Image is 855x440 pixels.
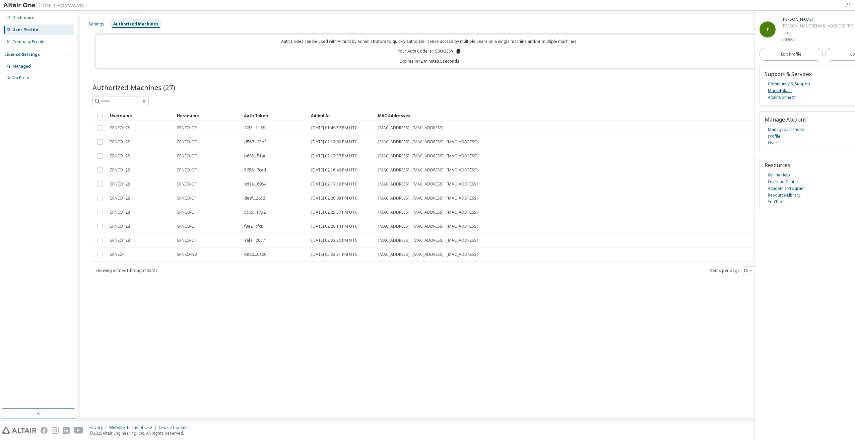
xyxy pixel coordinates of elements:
[177,125,197,131] span: ERNEO-OF
[378,167,478,173] span: [MAC_ADDRESS] , [MAC_ADDRESS] , [MAC_ADDRESS]
[95,268,157,273] span: Showing entries 1 through 10 of 27
[4,52,40,57] div: License Settings
[244,125,265,131] span: 22f3...1168
[52,427,59,434] img: instagram.svg
[113,21,158,27] div: Authorized Machines
[89,21,105,27] div: Settings
[89,425,109,430] div: Privacy
[311,167,357,173] span: [DATE] 02:16:42 PM UTC
[110,210,130,215] span: ERNEO128
[110,181,130,187] span: ERNEO128
[311,125,357,131] span: [DATE] 01:49:57 PM UTC
[12,15,35,20] div: Dashboard
[244,153,266,159] span: b688...51ac
[768,140,780,146] a: Users
[378,125,444,131] span: [MAC_ADDRESS] , [MAC_ADDRESS]
[177,210,197,215] span: ERNEO-OF
[177,224,197,229] span: ERNEO-OF
[311,238,357,243] span: [DATE] 02:33:30 PM UTC
[311,224,357,229] span: [DATE] 02:26:14 PM UTC
[768,94,795,101] a: Altair Connect
[378,252,478,257] span: [MAC_ADDRESS] , [MAC_ADDRESS] , [MAC_ADDRESS]
[3,2,87,9] img: Altair One
[378,139,478,145] span: [MAC_ADDRESS] , [MAC_ADDRESS] , [MAC_ADDRESS]
[177,181,197,187] span: ERNEO-OF
[768,133,780,140] a: Profile
[768,185,805,192] a: Academic Program
[768,192,800,199] a: Resource Library
[100,58,759,64] p: Expires in 12 minutes, 5 seconds
[177,238,197,243] span: ERNEO-OF
[378,110,769,121] div: MAC Addresses
[177,110,239,121] div: Hostname
[378,238,478,243] span: [MAC_ADDRESS] , [MAC_ADDRESS] , [MAC_ADDRESS]
[768,199,785,205] a: YouTube
[311,181,357,187] span: [DATE] 02:17:38 PM UTC
[311,210,357,215] span: [DATE] 02:25:37 PM UTC
[110,125,130,131] span: ERNEO128
[244,139,267,145] span: d567...23b3
[710,266,754,275] span: Items per page
[110,252,123,257] span: ERNEO
[177,196,197,201] span: ERNEO-OF
[765,70,812,78] span: Support & Services
[768,81,810,87] a: Community & Support
[177,167,197,173] span: ERNEO-OF
[244,252,266,257] span: b880...6a00
[311,196,357,201] span: [DATE] 02:20:08 PM UTC
[765,116,806,123] span: Manage Account
[768,178,798,185] a: Learning Center
[110,139,130,145] span: ERNEO128
[110,153,130,159] span: ERNEO128
[766,27,769,32] span: T
[398,48,461,54] p: Your Auth Code is: 1S3QU3SV
[63,427,70,434] img: linkedin.svg
[100,39,759,44] p: Auth Codes can be used with Almutil by administrators to quickly authorize license access by mult...
[378,224,478,229] span: [MAC_ADDRESS] , [MAC_ADDRESS] , [MAC_ADDRESS]
[765,161,790,169] span: Resources
[41,427,48,434] img: facebook.svg
[177,252,197,257] span: ERNEO-NB
[378,153,478,159] span: [MAC_ADDRESS] , [MAC_ADDRESS] , [MAC_ADDRESS]
[311,139,357,145] span: [DATE] 02:13:00 PM UTC
[244,167,266,173] span: 5656...7ced
[244,224,263,229] span: f8e2...cfc8
[244,110,306,121] div: Auth Token
[12,75,29,80] div: On Prem
[158,425,193,430] div: Cookie Consent
[760,48,823,61] a: Edit Profile
[110,167,130,173] span: ERNEO128
[89,430,193,436] p: © 2025 Altair Engineering, Inc. All Rights Reserved.
[12,64,31,69] div: Managed
[768,87,792,94] a: Marketplace
[378,210,478,215] span: [MAC_ADDRESS] , [MAC_ADDRESS] , [MAC_ADDRESS]
[743,268,752,273] button: 10
[12,39,44,45] div: Company Profile
[110,224,130,229] span: ERNEO128
[768,172,790,178] a: Online Help
[781,52,801,57] span: Edit Profile
[768,126,804,133] a: Managed Licenses
[110,110,172,121] div: Username
[110,196,130,201] span: ERNEO128
[378,196,478,201] span: [MAC_ADDRESS] , [MAC_ADDRESS] , [MAC_ADDRESS]
[2,427,37,434] img: altair_logo.svg
[177,153,197,159] span: ERNEO-OF
[12,27,38,32] div: User Profile
[311,110,373,121] div: Added At
[244,196,265,201] span: de9f...26c2
[244,210,266,215] span: 5c65...1732
[311,153,357,159] span: [DATE] 02:13:37 PM UTC
[378,181,478,187] span: [MAC_ADDRESS] , [MAC_ADDRESS] , [MAC_ADDRESS]
[110,238,130,243] span: ERNEO128
[244,238,265,243] span: eafe...2057
[244,181,266,187] span: 9dee...6954
[92,83,175,92] span: Authorized Machines (27)
[311,252,357,257] span: [DATE] 05:32:31 PM UTC
[177,139,197,145] span: ERNEO-OF
[74,427,83,434] img: youtube.svg
[109,425,158,430] div: Website Terms of Use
